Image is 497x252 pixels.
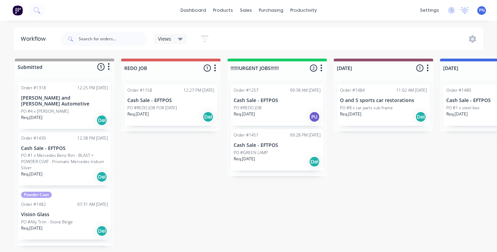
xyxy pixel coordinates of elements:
[417,5,442,16] div: settings
[79,32,147,46] input: Search for orders...
[21,135,46,141] div: Order #1430
[18,132,111,186] div: Order #143012:38 PM [DATE]Cash Sale - EFTPOSPO #1 x Mercedes Benz Rim - BLAST + POWDER COAT - Pri...
[21,212,108,218] p: Vision Glass
[21,152,108,171] p: PO #1 x Mercedes Benz Rim - BLAST + POWDER COAT - Prismatic Mercedes Iridium Silver
[21,108,69,114] p: PO #4 x [PERSON_NAME]
[231,84,323,126] div: Order #125709:38 AM [DATE]Cash Sale - EFTPOSPO #REDO JOBReq.[DATE]PU
[234,150,268,156] p: PO #GREEN LAMP
[203,111,214,122] div: Del
[21,171,42,177] p: Req. [DATE]
[96,171,107,182] div: Del
[290,132,321,138] div: 09:28 PM [DATE]
[177,5,209,16] a: dashboard
[21,225,42,231] p: Req. [DATE]
[21,145,108,151] p: Cash Sale - EFTPOS
[340,105,393,111] p: PO #8 x car parts sub frame
[184,87,214,93] div: 12:27 PM [DATE]
[209,5,236,16] div: products
[234,132,259,138] div: Order #1451
[340,87,365,93] div: Order #1484
[21,95,108,107] p: [PERSON_NAME] and [PERSON_NAME] Automotive
[125,84,217,126] div: Order #115812:27 PM [DATE]Cash Sale - EFTPOSPO #REDO JOB FOR [DATE]Req.[DATE]Del
[234,98,321,103] p: Cash Sale - EFTPOS
[12,5,23,16] img: Factory
[96,225,107,236] div: Del
[21,201,46,208] div: Order #1482
[396,87,427,93] div: 11:02 AM [DATE]
[287,5,320,16] div: productivity
[309,156,320,167] div: Del
[96,115,107,126] div: Del
[21,35,49,43] div: Workflow
[236,5,255,16] div: sales
[290,87,321,93] div: 09:38 AM [DATE]
[21,192,52,198] div: Powder Coat
[446,105,479,111] p: PO #1 x steel box
[234,87,259,93] div: Order #1257
[158,35,171,42] span: Views
[255,5,287,16] div: purchasing
[18,82,111,129] div: Order #131812:25 PM [DATE][PERSON_NAME] and [PERSON_NAME] AutomotivePO #4 x [PERSON_NAME]Req.[DAT...
[231,129,323,171] div: Order #145109:28 PM [DATE]Cash Sale - EFTPOSPO #GREEN LAMPReq.[DATE]Del
[21,85,46,91] div: Order #1318
[77,201,108,208] div: 07:31 AM [DATE]
[21,114,42,121] p: Req. [DATE]
[340,111,361,117] p: Req. [DATE]
[234,105,262,111] p: PO #REDO JOB
[77,135,108,141] div: 12:38 PM [DATE]
[127,111,149,117] p: Req. [DATE]
[446,87,471,93] div: Order #1480
[127,98,214,103] p: Cash Sale - EFTPOS
[234,142,321,148] p: Cash Sale - EFTPOS
[415,111,426,122] div: Del
[234,156,255,162] p: Req. [DATE]
[340,98,427,103] p: O and S sports car restorations
[446,111,468,117] p: Req. [DATE]
[127,87,152,93] div: Order #1158
[337,84,430,126] div: Order #148411:02 AM [DATE]O and S sports car restorationsPO #8 x car parts sub frameReq.[DATE]Del
[479,7,485,13] span: PN
[18,189,111,240] div: Powder CoatOrder #148207:31 AM [DATE]Vision GlassPO #Ally Trim - Stone BeigeReq.[DATE]Del
[309,111,320,122] div: PU
[127,105,177,111] p: PO #REDO JOB FOR [DATE]
[234,111,255,117] p: Req. [DATE]
[77,85,108,91] div: 12:25 PM [DATE]
[21,219,73,225] p: PO #Ally Trim - Stone Beige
